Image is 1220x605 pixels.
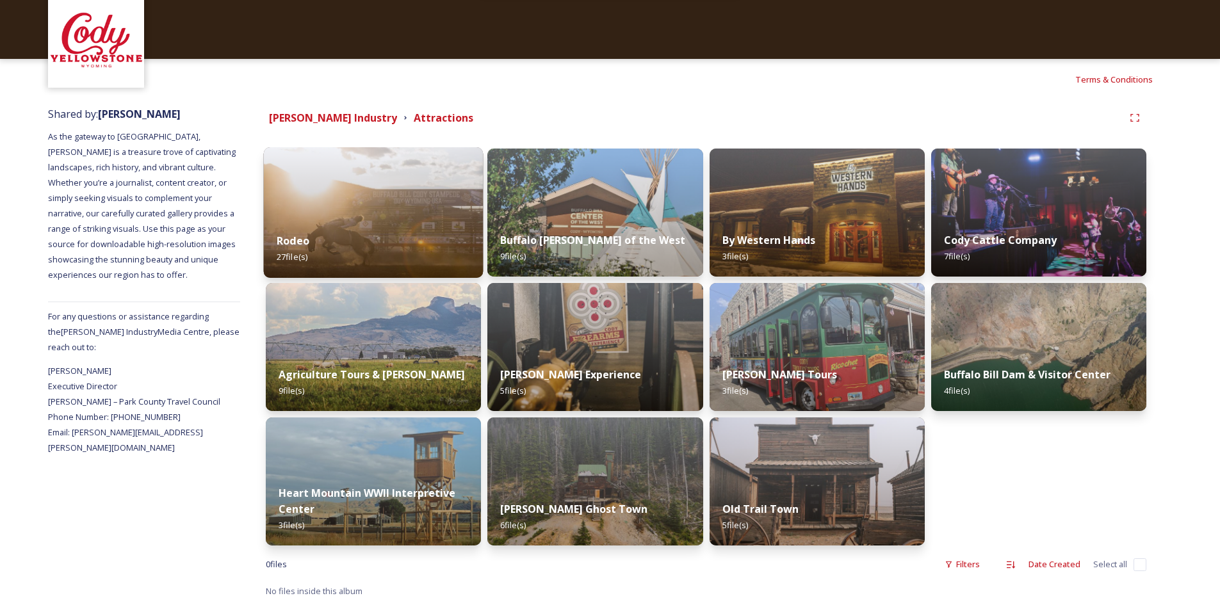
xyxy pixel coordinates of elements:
img: 9G09ukj0ESYAAAAAAACfUABuffalo%2520Bill%2520Dam%2520by%2520air.jpg [931,283,1146,411]
span: For any questions or assistance regarding the [PERSON_NAME] Industry Media Centre, please reach o... [48,311,240,353]
span: 6 file(s) [500,519,526,531]
span: As the gateway to [GEOGRAPHIC_DATA], [PERSON_NAME] is a treasure trove of captivating landscapes,... [48,131,238,280]
img: 9G09ukj0ESYAAAAAAAAZ6QILC%2520Photos%25208-1-2011%2520008.JPG [266,417,481,545]
strong: Attractions [414,111,473,125]
span: No files inside this album [266,585,362,597]
strong: Buffalo Bill Dam & Visitor Center [944,367,1110,382]
span: 9 file(s) [279,385,304,396]
img: 9e4237f9-48a3-4694-9062-9c626f69c93e.jpg [266,283,481,411]
span: 27 file(s) [277,251,307,262]
img: 9G09ukj0ESYAAAAAAAAX7QDSC_3225.JPG [487,149,703,277]
span: Shared by: [48,107,181,121]
span: Terms & Conditions [1075,74,1153,85]
img: 9G09ukj0ESYAAAAAAAFZwQPhoto%2520Jul%252012%25202024%252C%252010%252003%252001%2520AM.jpg [710,283,925,411]
strong: [PERSON_NAME] Ghost Town [500,502,647,516]
strong: By Western Hands [722,233,815,247]
strong: Agriculture Tours & [PERSON_NAME] [279,367,465,382]
div: Filters [938,552,986,577]
span: 4 file(s) [944,385,970,396]
span: 3 file(s) [722,385,748,396]
img: 9G09ukj0ESYAAAAAAACvYwDSC_1661WebRes.jpg [931,149,1146,277]
strong: [PERSON_NAME] Industry [269,111,397,125]
img: 9G09ukj0ESYAAAAAAACvBgDSC_9095PrintRes.JPG [487,283,703,411]
img: 9G09ukj0ESYAAAAAAAAVhQemily-sierra-cody-wyoming-nightly-rodeo-2.jpg [264,147,484,278]
img: 9G09ukj0ESYAAAAAAAAYuwpark-county-downtown-cody-2021-tobey-schmidt-2.jpg [710,149,925,277]
span: 3 file(s) [279,519,304,531]
strong: Heart Mountain WWII Interpretive Center [279,486,455,516]
span: 5 file(s) [500,385,526,396]
strong: [PERSON_NAME] Tours [722,367,837,382]
img: 9G09ukj0ESYAAAAAAACu-gDSC_8835PrintRes.JPG [710,417,925,545]
span: [PERSON_NAME] Executive Director [PERSON_NAME] – Park County Travel Council Phone Number: [PHONE_... [48,365,220,453]
span: 3 file(s) [722,250,748,262]
strong: Cody Cattle Company [944,233,1057,247]
strong: Old Trail Town [722,502,799,516]
span: 0 file s [266,558,287,570]
span: Select all [1093,558,1127,570]
span: 7 file(s) [944,250,970,262]
div: Date Created [1022,552,1087,577]
span: 9 file(s) [500,250,526,262]
span: 5 file(s) [722,519,748,531]
a: Terms & Conditions [1075,72,1172,87]
strong: [PERSON_NAME] Experience [500,367,641,382]
strong: Buffalo [PERSON_NAME] of the West [500,233,685,247]
strong: [PERSON_NAME] [98,107,181,121]
strong: Rodeo [277,234,309,248]
img: 9G09ukj0ESYAAAAAAAECiQIMG_0742.JPG [487,417,703,545]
